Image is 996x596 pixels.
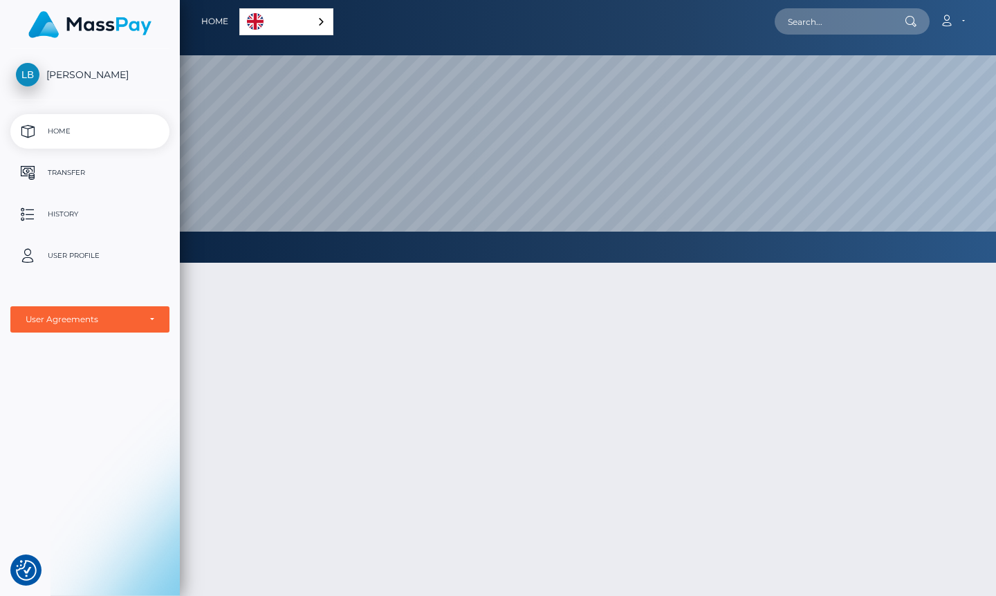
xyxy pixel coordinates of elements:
[10,68,169,81] span: [PERSON_NAME]
[239,8,333,35] div: Language
[16,560,37,581] button: Consent Preferences
[10,156,169,190] a: Transfer
[16,560,37,581] img: Revisit consent button
[239,8,333,35] aside: Language selected: English
[240,9,333,35] a: English
[28,11,151,38] img: MassPay
[16,245,164,266] p: User Profile
[10,114,169,149] a: Home
[10,306,169,333] button: User Agreements
[775,8,905,35] input: Search...
[26,314,139,325] div: User Agreements
[16,121,164,142] p: Home
[16,162,164,183] p: Transfer
[10,239,169,273] a: User Profile
[10,197,169,232] a: History
[201,7,228,36] a: Home
[16,204,164,225] p: History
